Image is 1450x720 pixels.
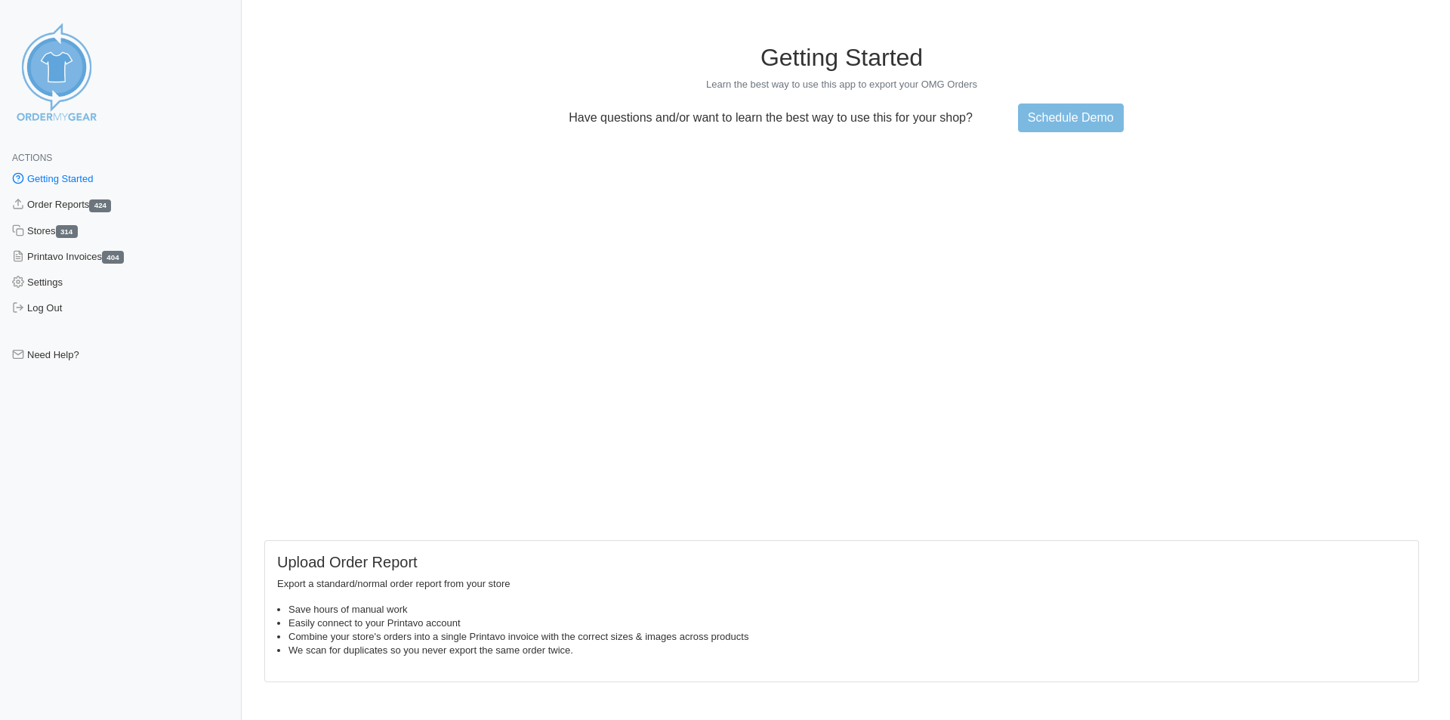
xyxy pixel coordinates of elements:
[288,616,1406,630] li: Easily connect to your Printavo account
[264,43,1419,72] h1: Getting Started
[288,603,1406,616] li: Save hours of manual work
[288,630,1406,644] li: Combine your store's orders into a single Printavo invoice with the correct sizes & images across...
[102,251,124,264] span: 404
[277,577,1406,591] p: Export a standard/normal order report from your store
[560,111,982,125] p: Have questions and/or want to learn the best way to use this for your shop?
[264,78,1419,91] p: Learn the best way to use this app to export your OMG Orders
[288,644,1406,657] li: We scan for duplicates so you never export the same order twice.
[12,153,52,163] span: Actions
[89,199,111,212] span: 424
[277,553,1406,571] h5: Upload Order Report
[56,225,78,238] span: 314
[1018,104,1124,132] a: Schedule Demo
